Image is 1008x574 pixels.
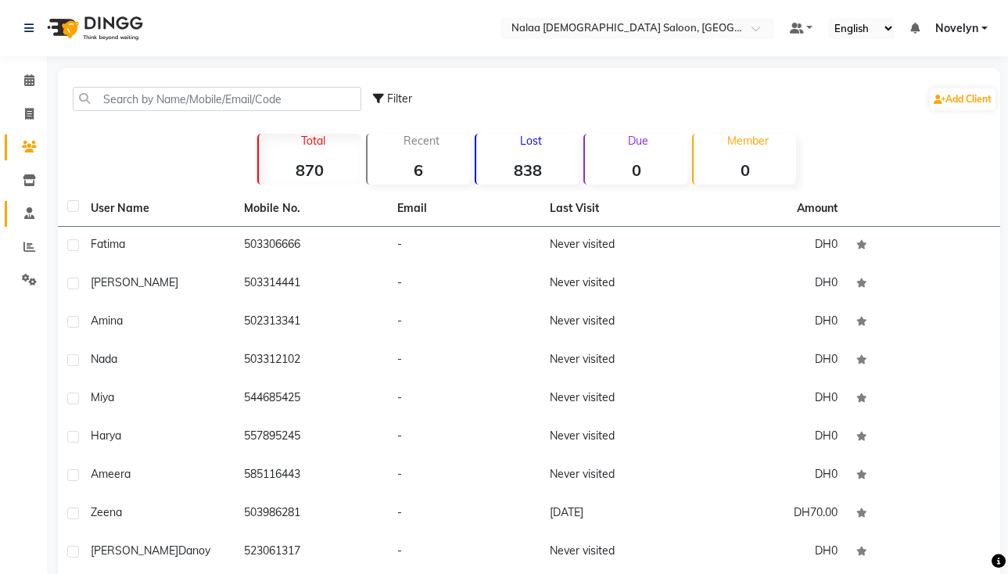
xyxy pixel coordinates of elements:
[540,533,694,572] td: Never visited
[235,418,388,457] td: 557895245
[235,227,388,265] td: 503306666
[388,418,541,457] td: -
[694,418,847,457] td: DH0
[374,134,470,148] p: Recent
[91,505,122,519] span: Zeena
[694,303,847,342] td: DH0
[235,303,388,342] td: 502313341
[388,380,541,418] td: -
[235,533,388,572] td: 523061317
[91,544,178,558] span: [PERSON_NAME]
[694,342,847,380] td: DH0
[540,380,694,418] td: Never visited
[265,134,361,148] p: Total
[388,495,541,533] td: -
[388,191,541,227] th: Email
[540,191,694,227] th: Last Visit
[388,457,541,495] td: -
[235,380,388,418] td: 544685425
[694,495,847,533] td: DH70.00
[91,352,117,366] span: Nada
[694,160,796,180] strong: 0
[91,429,121,443] span: Harya
[694,380,847,418] td: DH0
[235,495,388,533] td: 503986281
[235,457,388,495] td: 585116443
[387,91,412,106] span: Filter
[476,160,579,180] strong: 838
[259,160,361,180] strong: 870
[540,265,694,303] td: Never visited
[540,227,694,265] td: Never visited
[91,275,178,289] span: [PERSON_NAME]
[540,342,694,380] td: Never visited
[388,533,541,572] td: -
[388,342,541,380] td: -
[694,265,847,303] td: DH0
[787,191,847,226] th: Amount
[73,87,361,111] input: Search by Name/Mobile/Email/Code
[91,237,125,251] span: Fatima
[388,303,541,342] td: -
[40,6,147,50] img: logo
[540,303,694,342] td: Never visited
[235,191,388,227] th: Mobile No.
[930,88,995,110] a: Add Client
[540,457,694,495] td: Never visited
[91,467,131,481] span: Ameera
[935,20,978,37] span: Novelyn
[81,191,235,227] th: User Name
[368,160,470,180] strong: 6
[388,265,541,303] td: -
[482,134,579,148] p: Lost
[540,418,694,457] td: Never visited
[388,227,541,265] td: -
[235,265,388,303] td: 503314441
[585,160,687,180] strong: 0
[694,533,847,572] td: DH0
[91,314,123,328] span: Amina
[91,390,114,404] span: Miya
[588,134,687,148] p: Due
[700,134,796,148] p: Member
[235,342,388,380] td: 503312102
[694,457,847,495] td: DH0
[540,495,694,533] td: [DATE]
[694,227,847,265] td: DH0
[178,544,210,558] span: Danoy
